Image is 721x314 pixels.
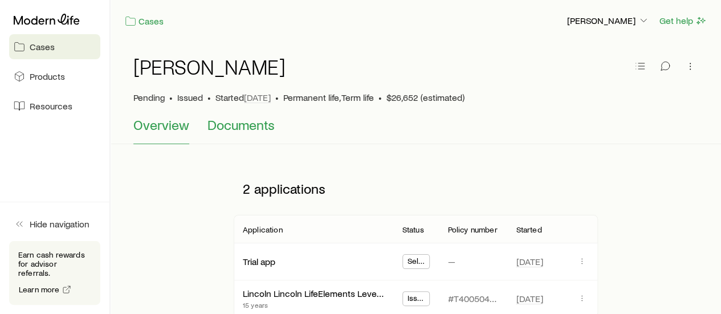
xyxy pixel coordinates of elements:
[30,41,55,52] span: Cases
[243,225,283,234] p: Application
[215,92,271,103] p: Started
[133,92,165,103] p: Pending
[447,225,497,234] p: Policy number
[378,92,382,103] span: •
[234,172,598,206] p: 2 applications
[447,256,455,267] p: —
[408,256,425,268] span: Selected
[283,92,374,103] span: Permanent life, Term life
[177,92,203,103] span: Issued
[516,293,543,304] span: [DATE]
[18,250,91,278] p: Earn cash rewards for advisor referrals.
[133,55,286,78] h1: [PERSON_NAME]
[402,225,424,234] p: Status
[275,92,279,103] span: •
[207,117,275,133] span: Documents
[243,288,384,300] div: Lincoln Lincoln LifeElements Level Term
[9,93,100,119] a: Resources
[169,92,173,103] span: •
[567,15,649,26] p: [PERSON_NAME]
[516,225,541,234] p: Started
[9,211,100,236] button: Hide navigation
[9,241,100,305] div: Earn cash rewards for advisor referrals.Learn more
[243,256,275,268] div: Trial app
[133,117,189,133] span: Overview
[243,256,275,267] a: Trial app
[9,64,100,89] a: Products
[19,286,60,293] span: Learn more
[244,92,271,103] span: [DATE]
[243,300,384,309] p: 15 years
[9,34,100,59] a: Cases
[659,14,707,27] button: Get help
[30,71,65,82] span: Products
[30,100,72,112] span: Resources
[30,218,89,230] span: Hide navigation
[243,288,400,299] a: Lincoln Lincoln LifeElements Level Term
[516,256,543,267] span: [DATE]
[408,293,425,305] span: Issued
[567,14,650,28] button: [PERSON_NAME]
[124,15,164,28] a: Cases
[386,92,465,103] span: $26,652 (estimated)
[207,92,211,103] span: •
[133,117,698,144] div: Case details tabs
[447,293,498,304] p: #T400504775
